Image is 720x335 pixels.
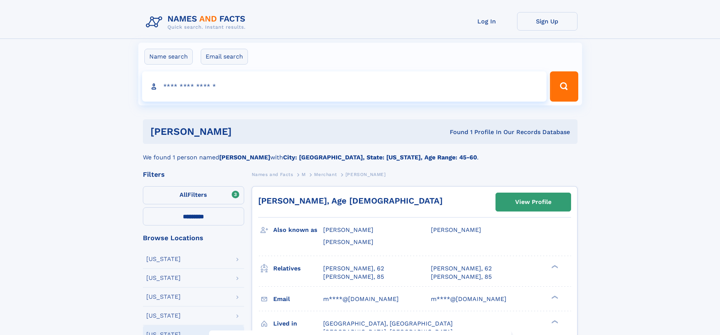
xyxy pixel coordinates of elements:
div: Filters [143,171,244,178]
div: ❯ [550,264,559,269]
h3: Email [273,293,323,306]
img: Logo Names and Facts [143,12,252,32]
div: ❯ [550,319,559,324]
span: [PERSON_NAME] [323,238,373,245]
span: M [302,172,306,177]
span: All [180,191,187,198]
b: [PERSON_NAME] [219,154,270,161]
a: [PERSON_NAME], 62 [431,264,492,273]
button: Search Button [550,71,578,102]
div: [US_STATE] [146,256,181,262]
a: M [302,170,306,179]
span: [GEOGRAPHIC_DATA], [GEOGRAPHIC_DATA] [323,320,453,327]
a: Sign Up [517,12,578,31]
h3: Lived in [273,317,323,330]
div: ❯ [550,295,559,299]
a: Log In [457,12,517,31]
label: Email search [201,49,248,65]
b: City: [GEOGRAPHIC_DATA], State: [US_STATE], Age Range: 45-60 [283,154,477,161]
div: [US_STATE] [146,294,181,300]
div: [US_STATE] [146,313,181,319]
label: Filters [143,186,244,204]
span: [PERSON_NAME] [345,172,386,177]
a: [PERSON_NAME], Age [DEMOGRAPHIC_DATA] [258,196,443,205]
a: [PERSON_NAME], 85 [323,273,384,281]
input: search input [142,71,547,102]
div: We found 1 person named with . [143,144,578,162]
div: Browse Locations [143,235,244,241]
span: [PERSON_NAME] [431,226,481,233]
h1: [PERSON_NAME] [150,127,341,136]
span: Merchant [314,172,337,177]
a: View Profile [496,193,571,211]
div: Found 1 Profile In Our Records Database [341,128,570,136]
span: [PERSON_NAME] [323,226,373,233]
div: View Profile [515,193,551,211]
a: [PERSON_NAME], 85 [431,273,492,281]
a: Merchant [314,170,337,179]
div: [US_STATE] [146,275,181,281]
a: [PERSON_NAME], 62 [323,264,384,273]
label: Name search [144,49,193,65]
a: Names and Facts [252,170,293,179]
h3: Also known as [273,224,323,236]
h3: Relatives [273,262,323,275]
